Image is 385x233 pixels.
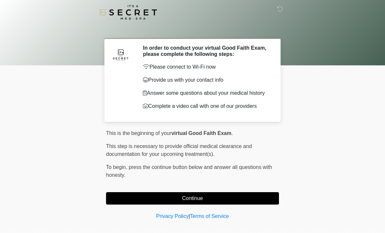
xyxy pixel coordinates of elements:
span: press the continue button below and answer all questions with honesty. [106,164,272,178]
h1: ‎ ‎ [101,24,284,36]
p: Answer some questions about your medical history [143,89,269,97]
img: Agent Avatar [111,45,131,64]
img: It's A Secret Med Spa Logo [100,5,157,20]
span: This step is necessary to provide official medical clearance and documentation for your upcoming ... [106,143,252,157]
p: Provide us with your contact info [143,76,269,84]
span: This is the beginning of your [106,130,171,136]
strong: virtual Good Faith Exam [171,130,231,136]
a: | [189,213,190,219]
p: Please connect to Wi-Fi now [143,63,269,71]
a: Privacy Policy [156,213,189,219]
span: . [231,130,233,136]
p: Complete a video call with one of our providers [143,102,269,110]
a: Terms of Service [190,213,229,219]
h2: In order to conduct your virtual Good Faith Exam, please complete the following steps: [143,45,269,57]
span: To begin, [106,164,129,170]
button: Continue [106,192,279,205]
